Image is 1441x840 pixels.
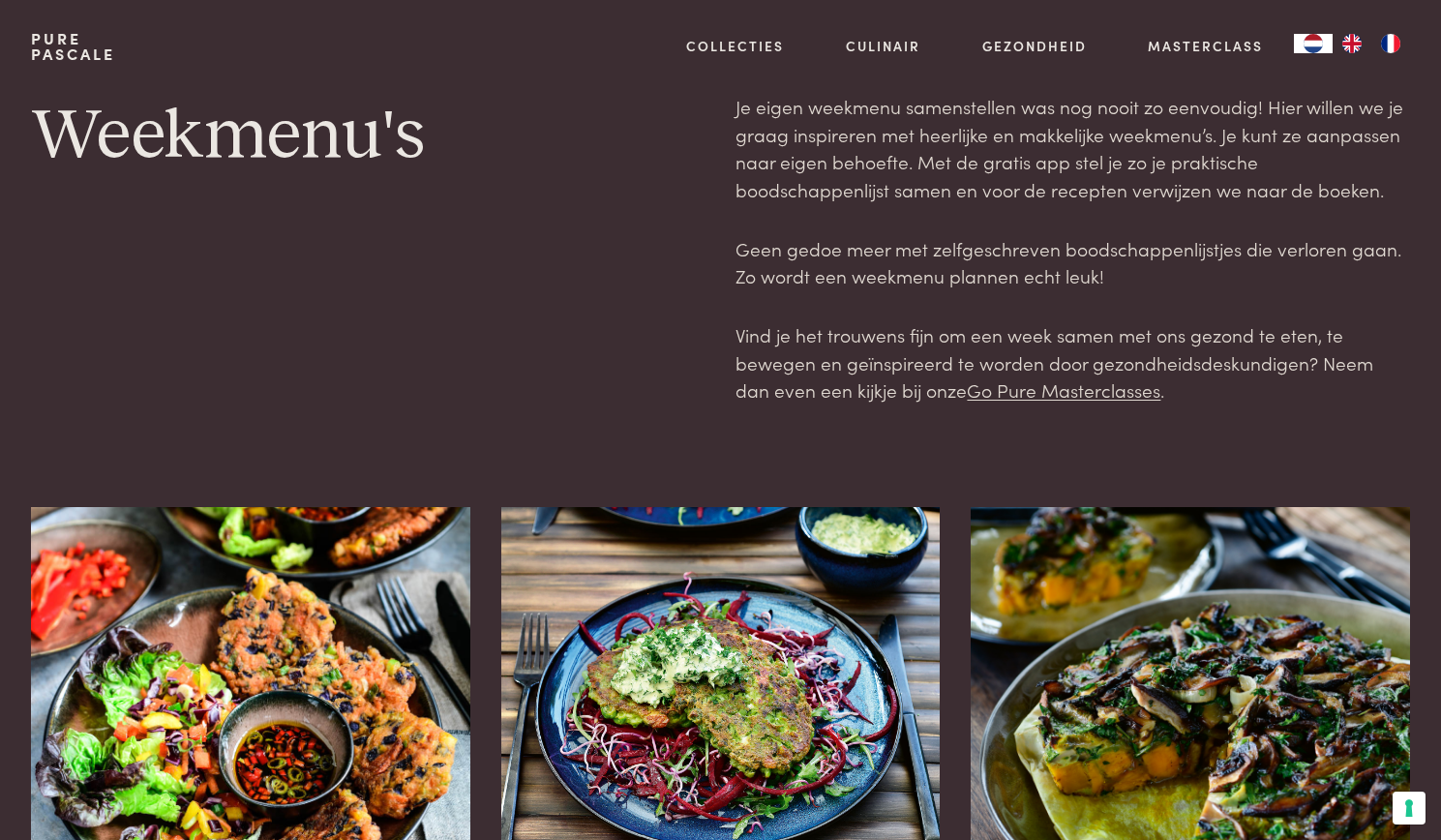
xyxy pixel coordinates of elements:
div: Language [1294,34,1333,53]
a: Masterclass [1148,36,1263,56]
p: Je eigen weekmenu samenstellen was nog nooit zo eenvoudig! Hier willen we je graag inspireren met... [736,93,1410,204]
a: PurePascale [31,31,115,62]
a: NL [1294,34,1333,53]
p: Geen gedoe meer met zelfgeschreven boodschappenlijstjes die verloren gaan. Zo wordt een weekmenu ... [736,235,1410,290]
aside: Language selected: Nederlands [1294,34,1410,53]
a: Culinair [846,36,920,56]
a: EN [1333,34,1371,53]
a: Collecties [686,36,784,56]
h1: Weekmenu's [31,93,705,180]
button: Uw voorkeuren voor toestemming voor trackingtechnologieën [1393,792,1426,825]
a: Go Pure Masterclasses [967,376,1160,403]
p: Vind je het trouwens fijn om een week samen met ons gezond te eten, te bewegen en geïnspireerd te... [736,321,1410,405]
a: Gezondheid [982,36,1087,56]
a: FR [1371,34,1410,53]
ul: Language list [1333,34,1410,53]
